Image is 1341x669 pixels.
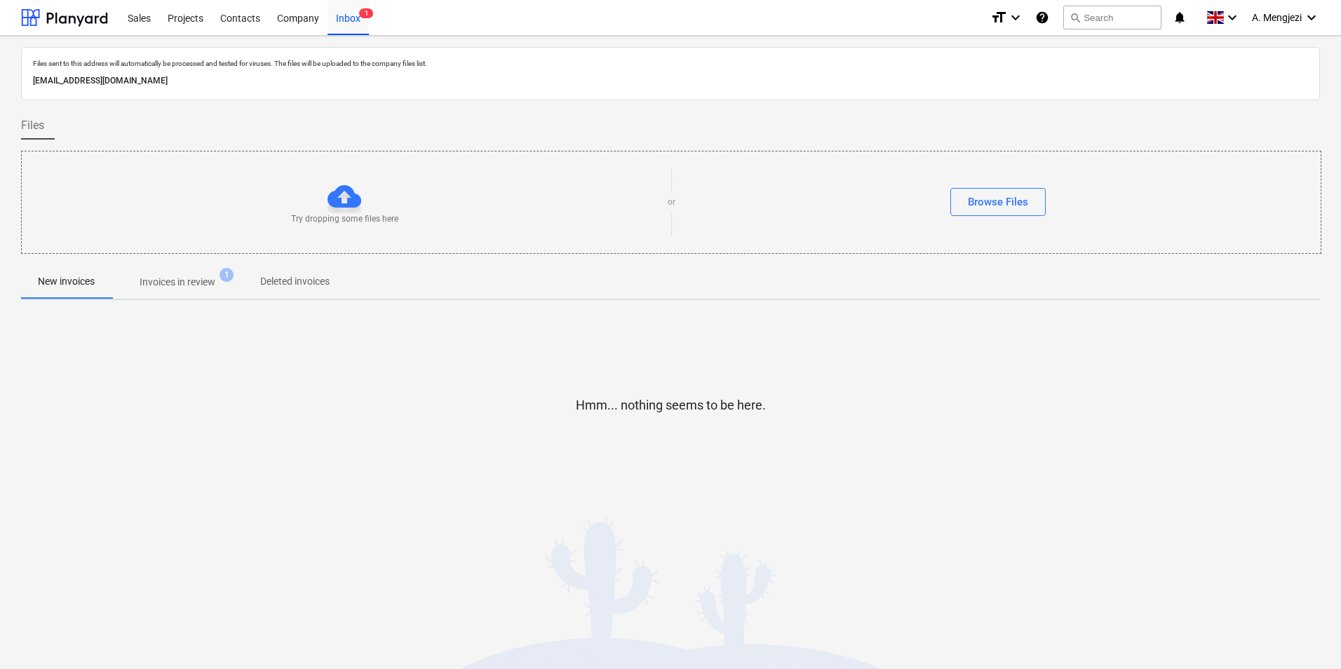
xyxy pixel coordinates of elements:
[1173,9,1187,26] i: notifications
[968,193,1028,211] div: Browse Files
[1063,6,1161,29] button: Search
[260,274,330,289] p: Deleted invoices
[21,151,1321,254] div: Try dropping some files hereorBrowse Files
[950,188,1046,216] button: Browse Files
[33,74,1308,88] p: [EMAIL_ADDRESS][DOMAIN_NAME]
[21,117,44,134] span: Files
[359,8,373,18] span: 1
[1252,12,1302,23] span: A. Mengjezi
[990,9,1007,26] i: format_size
[1035,9,1049,26] i: Knowledge base
[140,275,215,290] p: Invoices in review
[1303,9,1320,26] i: keyboard_arrow_down
[668,196,675,208] p: or
[1070,12,1081,23] span: search
[1224,9,1241,26] i: keyboard_arrow_down
[291,213,398,225] p: Try dropping some files here
[220,268,234,282] span: 1
[1007,9,1024,26] i: keyboard_arrow_down
[1271,602,1341,669] iframe: Chat Widget
[33,59,1308,68] p: Files sent to this address will automatically be processed and tested for viruses. The files will...
[576,397,766,414] p: Hmm... nothing seems to be here.
[38,274,95,289] p: New invoices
